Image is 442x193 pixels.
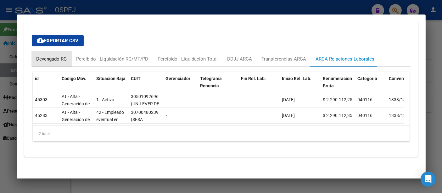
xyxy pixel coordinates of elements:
datatable-header-cell: Código Mov. [59,72,94,100]
span: (SESA INTERNACIONAL S A) [131,117,165,137]
span: [DATE] [282,113,295,118]
datatable-header-cell: Categoria [355,72,387,100]
span: Convenio [389,76,408,81]
datatable-header-cell: Fin Rel. Lab. [239,72,280,100]
button: Exportar CSV [32,35,84,46]
span: 040116 [358,113,373,118]
div: Open Intercom Messenger [421,172,436,187]
span: Renumeracion Bruta [323,76,352,88]
span: 45303 [35,97,48,102]
div: 30501092696 [131,93,159,100]
span: Exportar CSV [37,38,79,44]
datatable-header-cell: id [33,72,59,100]
datatable-header-cell: Renumeracion Bruta [321,72,355,100]
span: CUIT [131,76,141,81]
datatable-header-cell: CUIT [129,72,163,100]
div: Devengado RG [36,56,67,62]
div: Aportes y Contribuciones del Afiliado: 20443674633 [24,20,418,157]
span: 1338/13 [389,97,406,102]
span: - [166,97,167,102]
datatable-header-cell: Situacion Baja [94,72,129,100]
span: Telegrama Renuncia [200,76,222,88]
span: Situacion Baja [97,76,126,81]
div: ARCA Relaciones Laborales [316,56,375,62]
span: $ 2.290.112,35 [323,113,353,118]
div: Transferencias ARCA [262,56,306,62]
span: Código Mov. [62,76,87,81]
div: Percibido - Liquidación Total [158,56,218,62]
span: 040116 [358,97,373,102]
datatable-header-cell: Convenio [387,72,418,100]
span: (UNILEVER DE ARGENTINA S A) [131,101,159,121]
span: AT - Alta - Generación de clave [62,94,90,114]
datatable-header-cell: Telegrama Renuncia [198,72,239,100]
span: id [35,76,39,81]
div: DDJJ ARCA [227,56,252,62]
span: 1 - Activo [97,97,115,102]
span: Inicio Rel. Lab. [282,76,312,81]
span: [DATE] [282,97,295,102]
span: - [166,113,167,118]
span: Fin Rel. Lab. [241,76,266,81]
datatable-header-cell: Gerenciador [163,72,198,100]
div: 30700480239 [131,109,159,116]
span: 42 - Empleado eventual en [GEOGRAPHIC_DATA] (para uso de la ESE) mes completo [97,110,139,151]
span: 45283 [35,113,48,118]
div: 2 total [33,126,410,142]
span: $ 2.290.112,25 [323,97,353,102]
div: Percibido - Liquidación RG/MT/PD [76,56,148,62]
span: Gerenciador [166,76,191,81]
span: 1338/13 [389,113,406,118]
datatable-header-cell: Inicio Rel. Lab. [280,72,321,100]
span: AT - Alta - Generación de clave [62,110,90,129]
span: Categoria [358,76,378,81]
mat-icon: cloud_download [37,37,44,44]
